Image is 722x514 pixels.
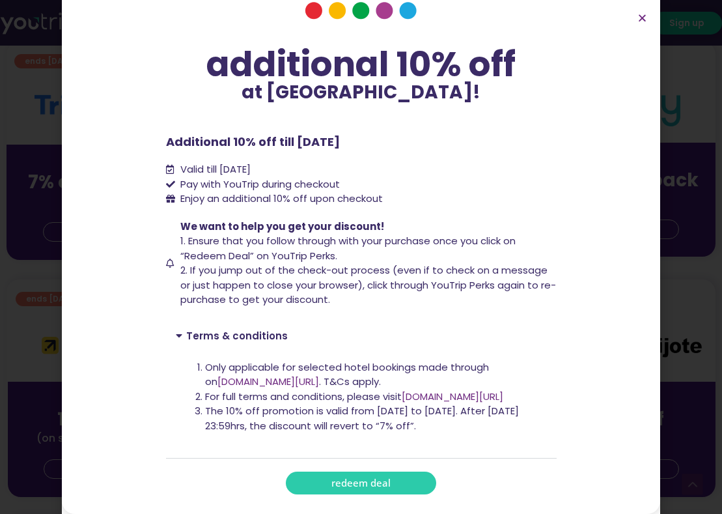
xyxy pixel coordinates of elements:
span: redeem deal [331,478,391,488]
a: [DOMAIN_NAME][URL] [217,375,319,388]
div: Terms & conditions [166,321,557,350]
p: Additional 10% off till [DATE] [166,133,557,150]
span: We want to help you get your discount! [180,220,384,233]
li: The 10% off promotion is valid from [DATE] to [DATE]. After [DATE] 23:59hrs, the discount will re... [205,404,547,433]
a: [DOMAIN_NAME][URL] [402,390,503,403]
a: Close [637,13,647,23]
div: Terms & conditions [166,350,557,459]
a: redeem deal [286,472,436,494]
span: Pay with YouTrip during checkout [177,177,340,192]
p: at [GEOGRAPHIC_DATA]! [166,83,557,102]
div: additional 10% off [166,46,557,83]
span: 1. Ensure that you follow through with your purchase once you click on “Redeem Deal” on YouTrip P... [180,234,516,263]
span: Valid till [DATE] [177,162,251,177]
span: 2. If you jump out of the check-out process (even if to check on a message or just happen to clos... [180,263,556,306]
a: Terms & conditions [186,329,288,343]
li: For full terms and conditions, please visit [205,390,547,405]
li: Only applicable for selected hotel bookings made through on . T&Cs apply. [205,360,547,390]
span: Enjoy an additional 10% off upon checkout [180,192,383,205]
